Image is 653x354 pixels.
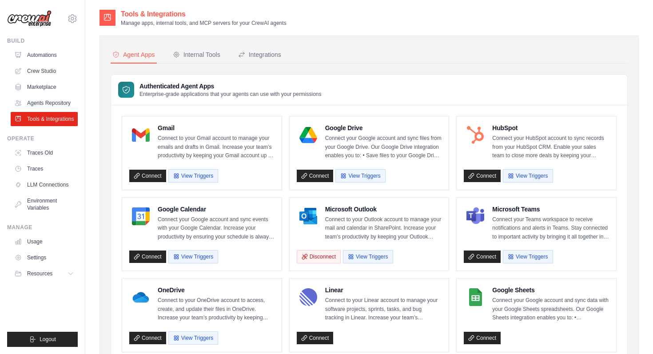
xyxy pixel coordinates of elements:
[492,296,609,322] p: Connect your Google account and sync data with your Google Sheets spreadsheets. Our Google Sheets...
[11,64,78,78] a: Crew Studio
[11,251,78,265] a: Settings
[325,296,442,322] p: Connect to your Linear account to manage your software projects, sprints, tasks, and bug tracking...
[11,235,78,249] a: Usage
[464,170,501,182] a: Connect
[158,123,275,132] h4: Gmail
[27,270,52,277] span: Resources
[132,288,150,306] img: OneDrive Logo
[173,50,220,59] div: Internal Tools
[492,286,609,294] h4: Google Sheets
[297,250,341,263] button: Disconnect
[112,50,155,59] div: Agent Apps
[466,288,484,306] img: Google Sheets Logo
[168,169,218,183] button: View Triggers
[129,170,166,182] a: Connect
[121,20,287,27] p: Manage apps, internal tools, and MCP servers for your CrewAI agents
[158,286,275,294] h4: OneDrive
[297,332,334,344] a: Connect
[7,332,78,347] button: Logout
[40,336,56,343] span: Logout
[11,96,78,110] a: Agents Repository
[492,134,609,160] p: Connect your HubSpot account to sync records from your HubSpot CRM. Enable your sales team to clo...
[11,80,78,94] a: Marketplace
[492,205,609,214] h4: Microsoft Teams
[7,37,78,44] div: Build
[299,288,317,306] img: Linear Logo
[111,47,157,64] button: Agent Apps
[503,169,553,183] button: View Triggers
[325,134,442,160] p: Connect your Google account and sync files from your Google Drive. Our Google Drive integration e...
[11,146,78,160] a: Traces Old
[158,215,275,242] p: Connect your Google account and sync events with your Google Calendar. Increase your productivity...
[325,215,442,242] p: Connect to your Outlook account to manage your mail and calendar in SharePoint. Increase your tea...
[132,126,150,144] img: Gmail Logo
[335,169,385,183] button: View Triggers
[238,50,281,59] div: Integrations
[11,48,78,62] a: Automations
[11,194,78,215] a: Environment Variables
[7,10,52,27] img: Logo
[299,126,317,144] img: Google Drive Logo
[121,9,287,20] h2: Tools & Integrations
[132,207,150,225] img: Google Calendar Logo
[325,205,442,214] h4: Microsoft Outlook
[464,251,501,263] a: Connect
[11,266,78,281] button: Resources
[297,170,334,182] a: Connect
[466,126,484,144] img: HubSpot Logo
[325,286,442,294] h4: Linear
[139,82,322,91] h3: Authenticated Agent Apps
[129,332,166,344] a: Connect
[464,332,501,344] a: Connect
[11,178,78,192] a: LLM Connections
[236,47,283,64] button: Integrations
[11,162,78,176] a: Traces
[158,205,275,214] h4: Google Calendar
[168,250,218,263] button: View Triggers
[129,251,166,263] a: Connect
[466,207,484,225] img: Microsoft Teams Logo
[7,224,78,231] div: Manage
[299,207,317,225] img: Microsoft Outlook Logo
[7,135,78,142] div: Operate
[11,112,78,126] a: Tools & Integrations
[492,123,609,132] h4: HubSpot
[139,91,322,98] p: Enterprise-grade applications that your agents can use with your permissions
[343,250,393,263] button: View Triggers
[168,331,218,345] button: View Triggers
[158,296,275,322] p: Connect to your OneDrive account to access, create, and update their files in OneDrive. Increase ...
[609,311,653,354] iframe: Chat Widget
[492,215,609,242] p: Connect your Teams workspace to receive notifications and alerts in Teams. Stay connected to impo...
[503,250,553,263] button: View Triggers
[325,123,442,132] h4: Google Drive
[171,47,222,64] button: Internal Tools
[158,134,275,160] p: Connect to your Gmail account to manage your emails and drafts in Gmail. Increase your team’s pro...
